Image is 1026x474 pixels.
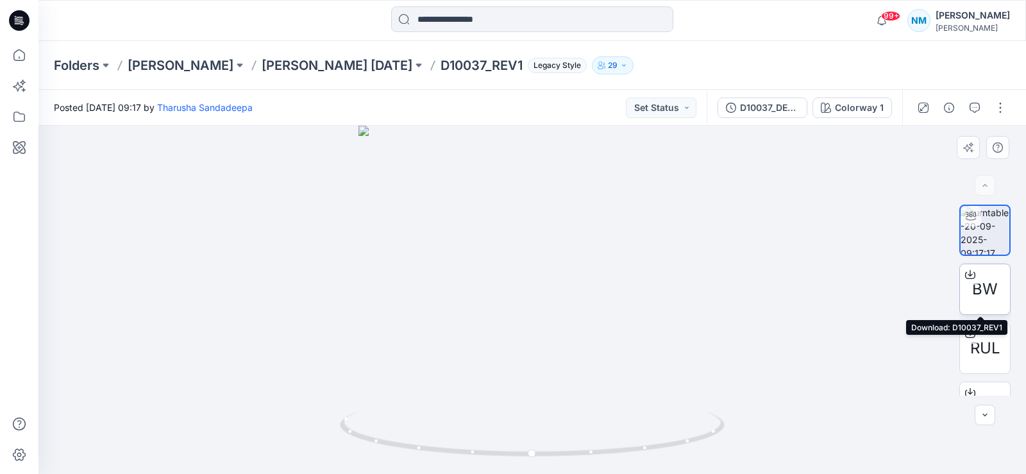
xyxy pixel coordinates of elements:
span: Legacy Style [528,58,587,73]
div: NM [907,9,930,32]
div: Colorway 1 [835,101,884,115]
a: [PERSON_NAME] [DATE] [262,56,412,74]
div: [PERSON_NAME] [936,8,1010,23]
p: D10037_REV1 [441,56,523,74]
div: [PERSON_NAME] [936,23,1010,33]
a: [PERSON_NAME] [128,56,233,74]
span: BW [972,278,998,301]
span: 99+ [881,11,900,21]
a: Tharusha Sandadeepa [157,102,253,113]
button: Details [939,97,959,118]
div: D10037_DEVELOPMENT [740,101,799,115]
button: D10037_DEVELOPMENT [718,97,807,118]
button: Colorway 1 [812,97,892,118]
span: RUL [970,337,1000,360]
button: Legacy Style [523,56,587,74]
button: 29 [592,56,634,74]
p: 29 [608,58,618,72]
img: turntable-20-09-2025-09:17:17 [961,206,1009,255]
span: Posted [DATE] 09:17 by [54,101,253,114]
a: Folders [54,56,99,74]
